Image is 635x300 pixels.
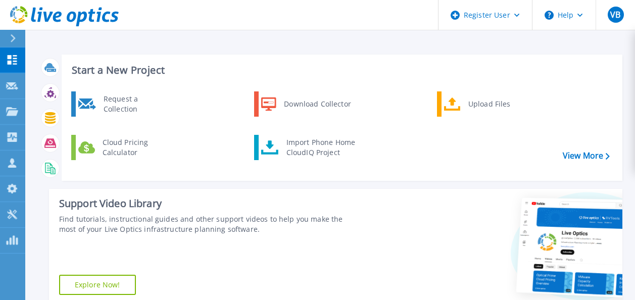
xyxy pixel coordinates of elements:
span: VB [610,11,620,19]
div: Download Collector [279,94,355,114]
div: Import Phone Home CloudIQ Project [281,137,360,158]
a: Request a Collection [71,91,175,117]
a: Download Collector [254,91,358,117]
div: Upload Files [463,94,538,114]
div: Support Video Library [59,197,357,210]
a: Explore Now! [59,275,136,295]
div: Request a Collection [99,94,172,114]
a: Upload Files [437,91,541,117]
a: View More [563,151,610,161]
a: Cloud Pricing Calculator [71,135,175,160]
h3: Start a New Project [72,65,609,76]
div: Cloud Pricing Calculator [97,137,172,158]
div: Find tutorials, instructional guides and other support videos to help you make the most of your L... [59,214,357,234]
